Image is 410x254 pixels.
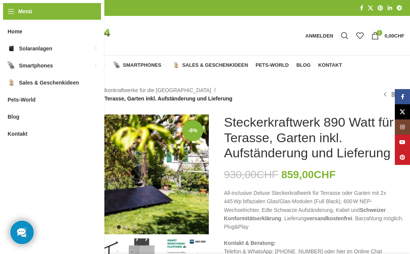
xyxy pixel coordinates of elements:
[28,86,373,103] nav: Breadcrumb
[25,58,346,73] div: Hauptnavigation
[123,62,161,68] span: Smartphones
[394,3,404,13] a: Telegram Social Link
[337,28,352,43] a: Suche
[224,114,404,161] h1: Steckerkraftwerk 890 Watt für Terasse, Garten inkl. Aufständerung und Lieferung
[395,135,410,150] a: YouTube Social Link
[132,225,136,229] li: Go to slide 3
[182,62,248,68] span: Sales & Geschenkideen
[18,7,32,16] span: Menü
[224,169,278,180] bdi: 930,00
[395,104,410,119] a: X Social Link
[8,127,27,141] span: Kontakt
[358,3,366,13] a: Facebook Social Link
[28,114,210,234] div: 1 / 7
[306,215,352,221] strong: versandkostenfrei
[224,207,386,221] strong: Schweizer Konformitätserklärung
[114,58,165,73] a: Smartphones
[318,58,342,73] a: Kontakt
[385,33,404,39] bdi: 0,00
[97,86,211,94] a: Balkonkraftwerke für die [GEOGRAPHIC_DATA]
[255,62,289,68] span: Pets-World
[314,169,336,180] span: CHF
[257,169,279,180] span: CHF
[224,189,404,231] p: All-inclusive Deluxe Steckerkraftwerk für Terrasse oder Garten mit 2x 445 Wp bifazialen Glas/Glas...
[173,62,180,69] img: Sales & Geschenkideen
[173,58,248,73] a: Sales & Geschenkideen
[19,76,79,89] span: Sales & Geschenkideen
[305,33,333,38] span: Anmelden
[375,3,385,13] a: Pinterest Social Link
[377,30,382,36] span: 0
[8,62,15,69] img: Smartphones
[182,120,203,141] span: -8%
[19,42,52,55] span: Solaranlagen
[28,94,232,103] span: Steckerkraftwerk 890 Watt für Terasse, Garten inkl. Aufständerung und Lieferung
[114,62,120,69] img: Smartphones
[318,62,342,68] span: Kontakt
[117,225,121,229] li: Go to slide 1
[255,58,289,73] a: Pets-World
[281,169,336,180] bdi: 859,00
[224,240,276,246] strong: Kontakt & Beratung:
[8,25,22,38] span: Home
[19,59,53,72] span: Smartphones
[125,225,128,229] li: Go to slide 2
[51,58,106,73] a: Solaranlagen
[394,33,404,39] span: CHF
[296,58,311,73] a: Blog
[380,90,389,99] a: Vorheriges Produkt
[8,79,15,86] img: Sales & Geschenkideen
[366,3,375,13] a: X Social Link
[301,28,337,43] a: Anmelden
[28,114,209,234] img: Steckerkraftwerk für die Terrasse
[367,28,408,43] a: 0 0,00CHF
[395,89,410,104] a: Facebook Social Link
[385,3,394,13] a: LinkedIn Social Link
[395,119,410,135] a: Instagram Social Link
[296,62,311,68] span: Blog
[352,28,367,43] div: Meine Wunschliste
[8,110,19,124] span: Blog
[8,93,36,107] span: Pets-World
[8,45,15,52] img: Solaranlagen
[395,150,410,165] a: Pinterest Social Link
